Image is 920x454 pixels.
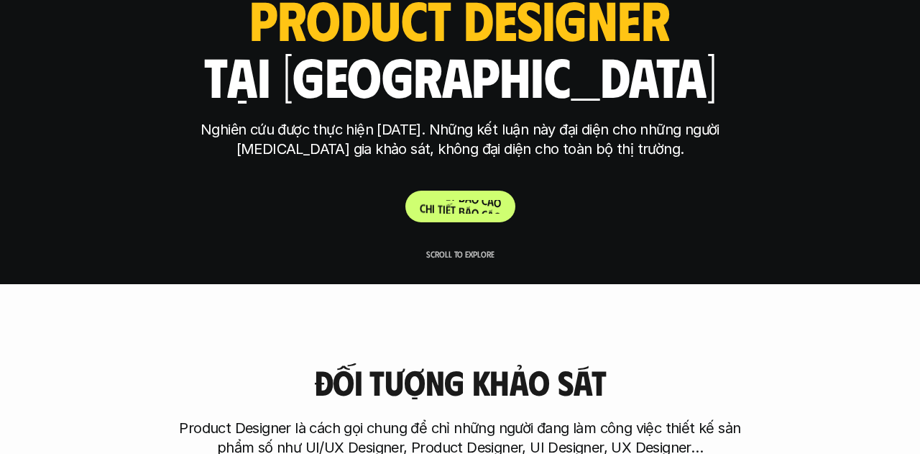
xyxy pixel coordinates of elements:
p: Nghiên cứu được thực hiện [DATE]. Những kết luận này đại diện cho những người [MEDICAL_DATA] gia ... [190,120,730,159]
p: Scroll to explore [426,249,494,259]
span: c [482,194,487,207]
span: á [487,194,494,208]
span: i [443,189,446,202]
a: Chitiếtbáocáo [405,191,515,222]
span: o [494,195,501,209]
span: á [465,191,471,204]
span: t [451,189,456,203]
span: ế [446,189,451,202]
h3: Đối tượng khảo sát [314,363,606,401]
span: i [432,187,435,201]
span: h [425,187,432,201]
span: b [459,190,465,204]
span: o [471,191,479,205]
span: t [438,188,443,201]
span: C [420,187,425,201]
h1: tại [GEOGRAPHIC_DATA] [204,45,717,106]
